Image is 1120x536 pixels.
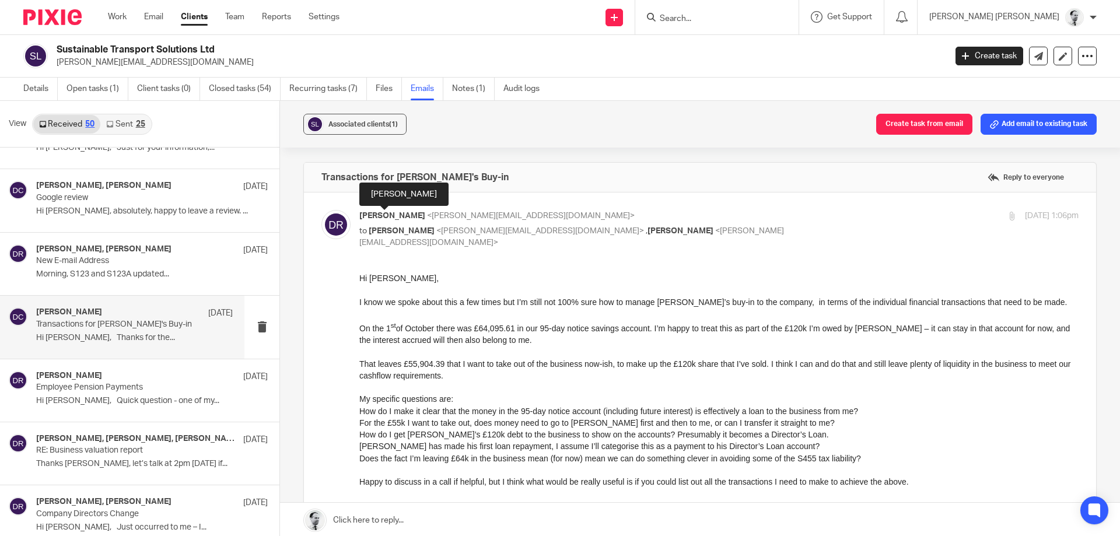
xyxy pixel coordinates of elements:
a: Notes (1) [452,78,495,100]
img: svg%3E [9,307,27,326]
img: svg%3E [9,244,27,263]
p: Company Directors Change [36,509,222,519]
a: Client tasks (0) [137,78,200,100]
p: Google review [36,193,222,203]
span: Associated clients [328,121,398,128]
a: Details [23,78,58,100]
span: [PERSON_NAME] [359,212,425,220]
h4: [PERSON_NAME], [PERSON_NAME], [PERSON_NAME] [36,434,237,444]
p: Hi [PERSON_NAME], Just for your information,... [36,143,268,153]
p: [DATE] [243,244,268,256]
p: [DATE] [243,371,268,383]
span: , [646,227,647,235]
a: Emails [411,78,443,100]
h4: [PERSON_NAME] [36,307,102,317]
img: svg%3E [306,115,324,133]
span: [GEOGRAPHIC_DATA] W1T, [GEOGRAPHIC_DATA] [22,328,128,348]
div: [PERSON_NAME] [359,183,449,206]
a: Sent25 [100,115,150,134]
h4: [PERSON_NAME], [PERSON_NAME] [36,181,171,191]
p: [PERSON_NAME][EMAIL_ADDRESS][DOMAIN_NAME] [57,57,938,68]
p: Employee Pension Payments [36,383,222,393]
span: View [9,118,26,130]
p: Transactions for [PERSON_NAME]'s Buy-in [36,320,194,330]
p: Hi [PERSON_NAME], absolutely, happy to leave a review. ... [36,206,268,216]
img: signature_1453136801 [4,383,13,392]
span: [PHONE_NUMBER] [22,350,96,359]
p: [PERSON_NAME] [PERSON_NAME] [929,11,1059,23]
p: [DATE] 1:06pm [1025,210,1079,222]
h4: Transactions for [PERSON_NAME]'s Buy-in [321,171,509,183]
button: Create task from email [876,114,972,135]
input: Search [659,14,764,24]
img: svg%3E [23,44,48,68]
p: RE: Business valuation report [36,446,222,456]
h2: Sustainable Transport Solutions Ltd [57,44,762,56]
a: Clients [181,11,208,23]
div: 25 [136,120,145,128]
span: [PERSON_NAME] [647,227,713,235]
h4: [PERSON_NAME] [36,371,102,381]
sup: st [32,49,37,57]
a: Files [376,78,402,100]
span: to [359,227,367,235]
h4: [PERSON_NAME], [PERSON_NAME] [36,497,171,507]
p: Thanks [PERSON_NAME], let’s talk at 2pm [DATE] if... [36,459,268,469]
a: Recurring tasks (7) [289,78,367,100]
a: Team [225,11,244,23]
a: [PERSON_NAME][EMAIL_ADDRESS][DOMAIN_NAME] [22,362,162,381]
img: svg%3E [9,497,27,516]
button: Associated clients(1) [303,114,407,135]
label: Reply to everyone [985,169,1067,186]
p: Morning, S123 and S123A updated... [36,269,268,279]
img: signature_1525343038 [4,366,13,376]
p: Hi [PERSON_NAME], Just occurred to me – I... [36,523,268,533]
a: Settings [309,11,339,23]
a: Closed tasks (54) [209,78,281,100]
span: (1) [389,121,398,128]
p: Hi [PERSON_NAME], Thanks for the... [36,333,233,343]
a: Work [108,11,127,23]
span: <[PERSON_NAME][EMAIL_ADDRESS][DOMAIN_NAME]> [436,227,644,235]
div: 50 [85,120,94,128]
img: svg%3E [9,181,27,199]
img: svg%3E [321,210,351,239]
img: svg%3E [9,434,27,453]
p: [DATE] [243,497,268,509]
a: Received50 [33,115,100,134]
h4: [PERSON_NAME], [PERSON_NAME] [36,244,171,254]
a: Reports [262,11,291,23]
span: comments in red [37,276,97,285]
a: [DOMAIN_NAME][URL][PERSON_NAME] [22,383,176,392]
img: Mass_2025.jpg [1065,8,1084,27]
a: Create task [956,47,1023,65]
img: signature_1375261796 [4,350,13,359]
button: Add email to existing task [981,114,1097,135]
a: Audit logs [503,78,548,100]
img: signature_2008209660 [4,334,13,343]
a: Email [144,11,163,23]
span: <[PERSON_NAME][EMAIL_ADDRESS][DOMAIN_NAME]> [427,212,635,220]
p: New E-mail Address [36,256,222,266]
p: [DATE] [243,434,268,446]
p: [DATE] [208,307,233,319]
img: svg%3E [9,371,27,390]
p: [DATE] [243,181,268,192]
img: Pixie [23,9,82,25]
span: Get Support [827,13,872,21]
span: [PERSON_NAME] [2,298,71,307]
a: Open tasks (1) [66,78,128,100]
span: [PERSON_NAME] [369,227,435,235]
p: Hi [PERSON_NAME], Quick question - one of my... [36,396,268,406]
